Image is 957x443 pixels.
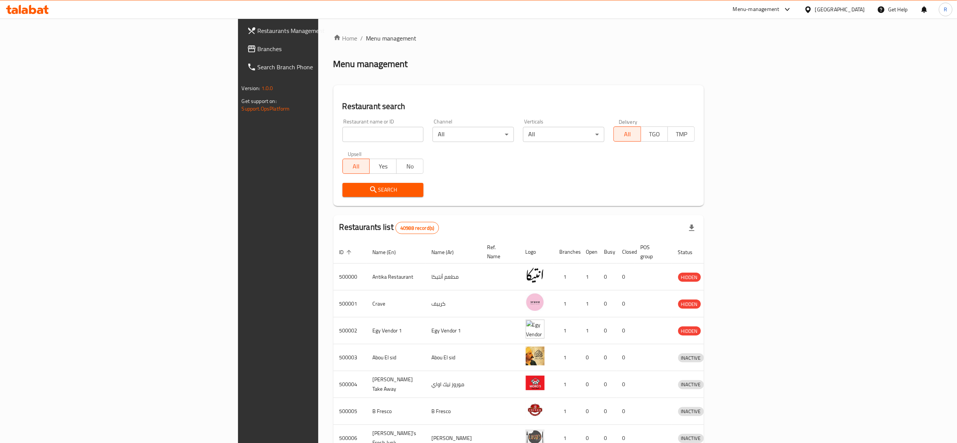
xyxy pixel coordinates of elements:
[261,83,273,93] span: 1.0.0
[258,26,392,35] span: Restaurants Management
[526,266,545,285] img: Antika Restaurant
[396,159,423,174] button: No
[426,317,481,344] td: Egy Vendor 1
[242,83,260,93] span: Version:
[598,371,616,398] td: 0
[526,346,545,365] img: Abou El sid
[339,248,354,257] span: ID
[678,434,704,443] div: INACTIVE
[598,290,616,317] td: 0
[678,326,701,335] div: HIDDEN
[598,264,616,290] td: 0
[598,240,616,264] th: Busy
[678,434,704,443] span: INACTIVE
[678,300,701,309] span: HIDDEN
[554,344,580,371] td: 1
[678,273,701,282] span: HIDDEN
[619,119,638,124] label: Delivery
[349,185,418,195] span: Search
[678,407,704,416] div: INACTIVE
[526,320,545,338] img: Egy Vendor 1
[258,44,392,53] span: Branches
[616,398,635,425] td: 0
[644,129,665,140] span: TGO
[433,127,514,142] div: All
[342,183,424,197] button: Search
[616,317,635,344] td: 0
[554,317,580,344] td: 1
[369,159,397,174] button: Yes
[258,62,392,72] span: Search Branch Phone
[554,240,580,264] th: Branches
[373,161,394,172] span: Yes
[342,159,370,174] button: All
[678,327,701,335] span: HIDDEN
[426,398,481,425] td: B Fresco
[580,398,598,425] td: 0
[426,344,481,371] td: Abou El sid
[580,371,598,398] td: 0
[342,127,424,142] input: Search for restaurant name or ID..
[944,5,947,14] span: R
[526,373,545,392] img: Moro's Take Away
[671,129,692,140] span: TMP
[346,161,367,172] span: All
[242,96,277,106] span: Get support on:
[580,317,598,344] td: 1
[678,248,703,257] span: Status
[580,290,598,317] td: 1
[598,344,616,371] td: 0
[580,264,598,290] td: 1
[683,219,701,237] div: Export file
[616,371,635,398] td: 0
[432,248,464,257] span: Name (Ar)
[554,398,580,425] td: 1
[554,290,580,317] td: 1
[426,264,481,290] td: مطعم أنتيكا
[487,243,510,261] span: Ref. Name
[678,299,701,309] div: HIDDEN
[580,240,598,264] th: Open
[241,58,398,76] a: Search Branch Phone
[598,317,616,344] td: 0
[339,221,439,234] h2: Restaurants list
[333,34,704,43] nav: breadcrumb
[641,243,663,261] span: POS group
[554,371,580,398] td: 1
[815,5,865,14] div: [GEOGRAPHIC_DATA]
[678,407,704,416] span: INACTIVE
[348,151,362,156] label: Upsell
[613,126,641,142] button: All
[616,290,635,317] td: 0
[554,264,580,290] td: 1
[678,380,704,389] span: INACTIVE
[426,290,481,317] td: كرييف
[580,344,598,371] td: 0
[668,126,695,142] button: TMP
[616,240,635,264] th: Closed
[373,248,406,257] span: Name (En)
[395,222,439,234] div: Total records count
[616,344,635,371] td: 0
[526,293,545,312] img: Crave
[333,58,408,70] h2: Menu management
[617,129,638,140] span: All
[400,161,420,172] span: No
[242,104,290,114] a: Support.OpsPlatform
[241,22,398,40] a: Restaurants Management
[342,101,695,112] h2: Restaurant search
[523,127,604,142] div: All
[678,273,701,282] div: HIDDEN
[598,398,616,425] td: 0
[241,40,398,58] a: Branches
[733,5,780,14] div: Menu-management
[520,240,554,264] th: Logo
[426,371,481,398] td: موروز تيك اواي
[526,400,545,419] img: B Fresco
[396,225,439,232] span: 40988 record(s)
[678,354,704,362] span: INACTIVE
[616,264,635,290] td: 0
[641,126,668,142] button: TGO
